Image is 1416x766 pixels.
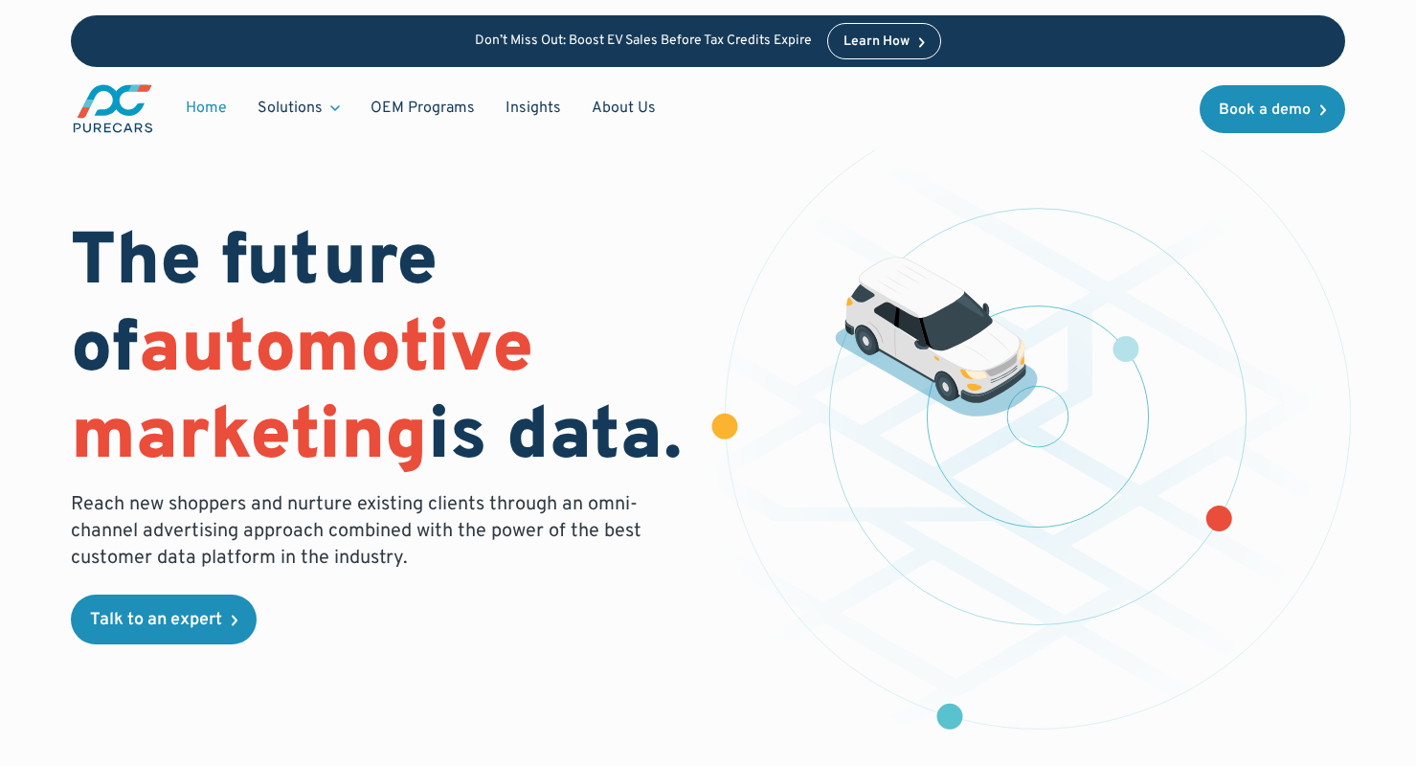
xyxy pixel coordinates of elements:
[490,90,576,126] a: Insights
[827,23,941,59] a: Learn How
[71,491,653,572] p: Reach new shoppers and nurture existing clients through an omni-channel advertising approach comb...
[170,90,242,126] a: Home
[258,98,323,119] div: Solutions
[71,82,155,135] a: main
[1219,102,1311,118] div: Book a demo
[90,612,222,629] div: Talk to an expert
[71,82,155,135] img: purecars logo
[355,90,490,126] a: OEM Programs
[71,221,686,484] h1: The future of is data.
[843,35,910,49] div: Learn How
[475,34,812,50] p: Don’t Miss Out: Boost EV Sales Before Tax Credits Expire
[1200,85,1345,133] a: Book a demo
[576,90,671,126] a: About Us
[836,257,1039,417] img: illustration of a vehicle
[71,595,257,644] a: Talk to an expert
[71,305,533,484] span: automotive marketing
